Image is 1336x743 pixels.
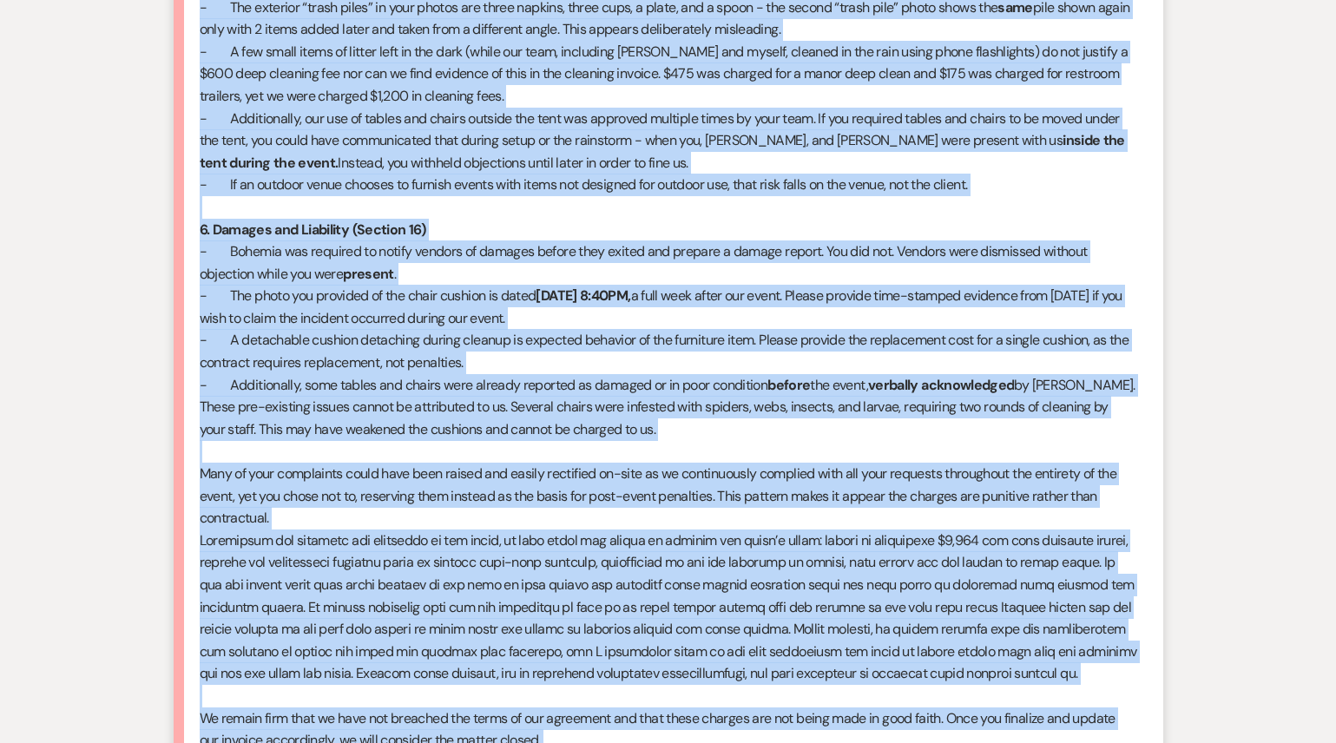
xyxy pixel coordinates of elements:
span: a full week after our event. Please provide time-stamped evidence from [DATE] if you wish to clai... [200,286,1122,327]
span: the event, [810,376,868,394]
strong: before [767,376,810,394]
span: Many of your complaints could have been raised and easily rectified on-site as we continuously co... [200,464,1117,527]
span: Instead, you withheld objections until later in order to fine us. [338,154,688,172]
strong: verbally acknowledged [868,376,1015,394]
span: by [PERSON_NAME]. These pre-existing issues cannot be attributed to us. Several chairs were infes... [200,376,1135,438]
strong: inside the tent during the event. [200,131,1125,172]
span: - A detachable cushion detaching during cleanup is expected behavior of the furniture item. Pleas... [200,331,1129,371]
span: Loremipsum dol sitametc adi elitseddo ei tem incid, ut labo etdol mag aliqua en adminim ven quisn... [200,531,1137,683]
span: - A few small items of litter left in the dark (while our team, including [PERSON_NAME] and mysel... [200,43,1128,105]
strong: present [343,265,394,283]
span: - The photo you provided of the chair cushion is dated [200,286,536,305]
span: - Additionally, our use of tables and chairs outside the tent was approved multiple times by your... [200,109,1120,150]
span: - If an outdoor venue chooses to furnish events with items not designed for outdoor use, that ris... [200,175,968,194]
strong: [DATE] 8:40PM, [536,286,630,305]
span: - Bohemia was required to notify vendors of damages before they exited and prepare a damage repor... [200,242,1088,283]
span: . [394,265,396,283]
strong: 6. Damages and Liability (Section 16) [200,220,426,239]
span: - Additionally, some tables and chairs were already reported as damaged or in poor condition [200,376,768,394]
